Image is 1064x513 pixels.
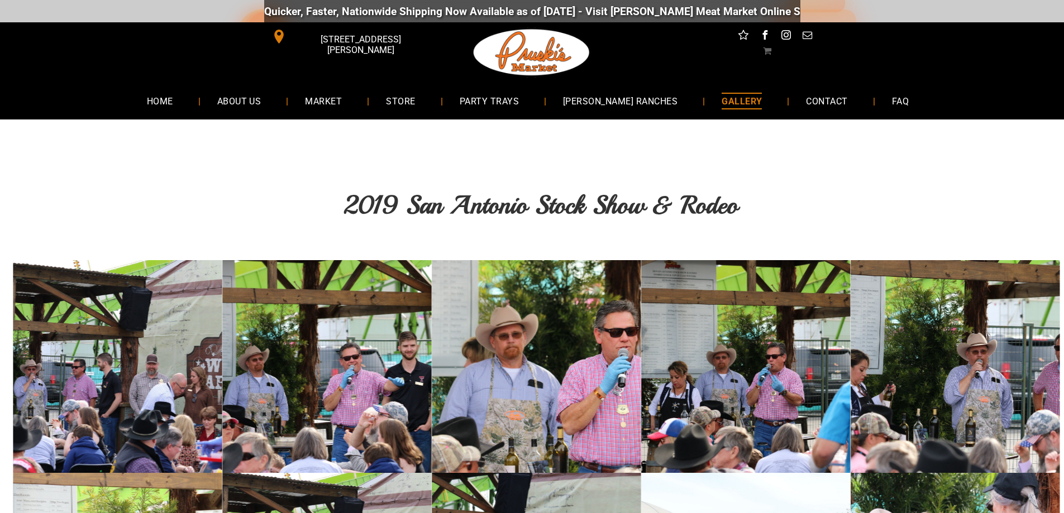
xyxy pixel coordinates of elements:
a: HOME [130,86,190,116]
a: MARKET [288,86,359,116]
a: STORE [369,86,432,116]
a: instagram [779,28,793,45]
span: 2019 San Antonio Stock Show & Rodeo [343,190,738,222]
a: [PERSON_NAME] RANCHES [546,86,694,116]
a: CONTACT [789,86,864,116]
a: [STREET_ADDRESS][PERSON_NAME] [264,28,435,45]
a: email [800,28,814,45]
img: Pruski-s+Market+HQ+Logo2-1920w.png [471,22,592,83]
a: facebook [757,28,772,45]
a: ABOUT US [201,86,278,116]
a: Social network [736,28,751,45]
span: [STREET_ADDRESS][PERSON_NAME] [288,28,432,61]
a: GALLERY [705,86,779,116]
a: FAQ [875,86,925,116]
a: PARTY TRAYS [443,86,536,116]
